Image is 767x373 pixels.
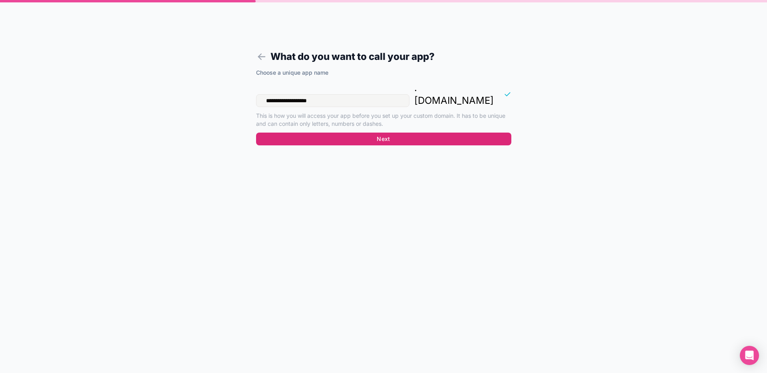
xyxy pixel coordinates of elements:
div: Open Intercom Messenger [740,346,759,365]
h1: What do you want to call your app? [256,50,511,64]
p: This is how you will access your app before you set up your custom domain. It has to be unique an... [256,112,511,128]
p: . [DOMAIN_NAME] [414,81,494,107]
label: Choose a unique app name [256,69,328,77]
button: Next [256,133,511,145]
